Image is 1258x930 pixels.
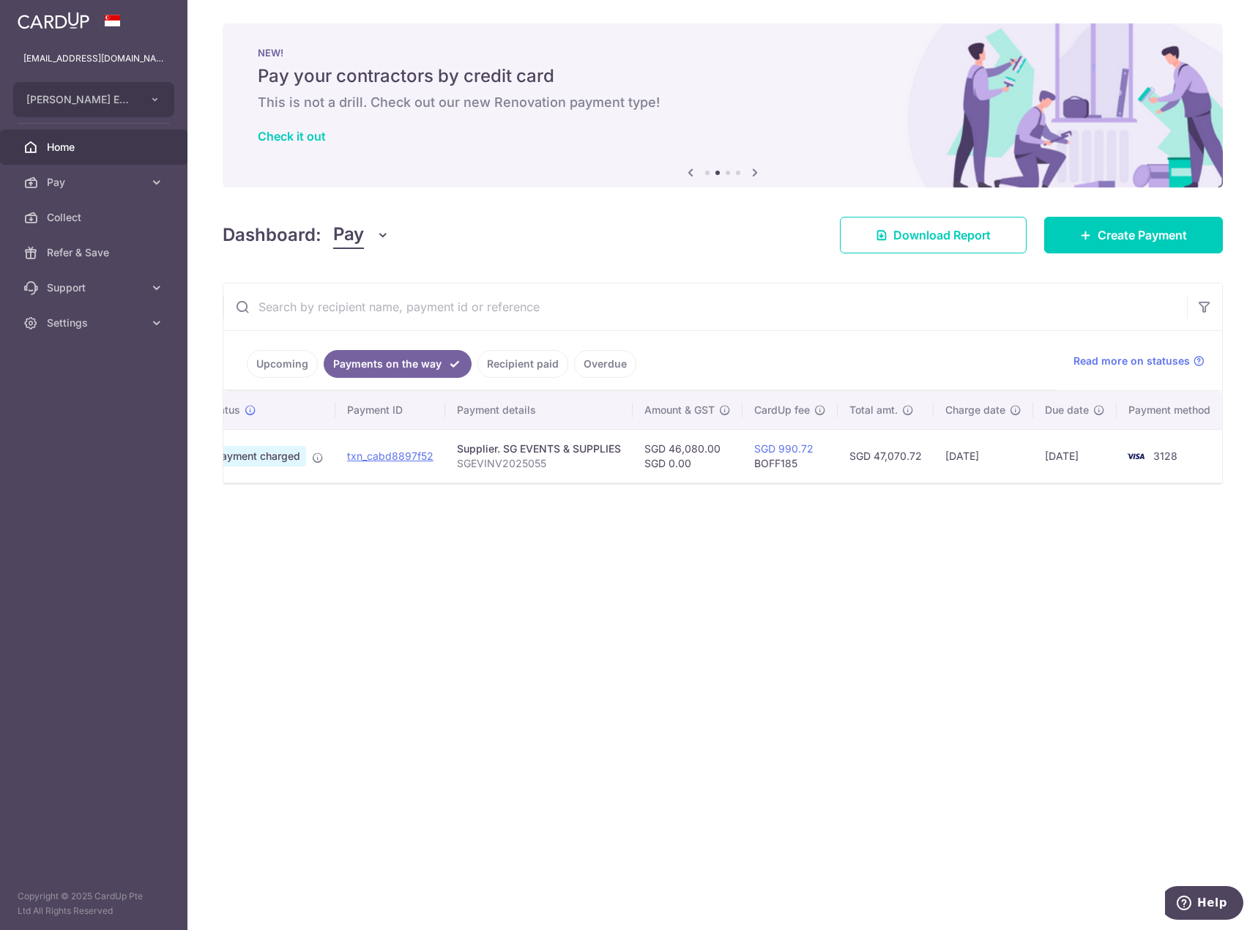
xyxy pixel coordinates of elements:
button: [PERSON_NAME] ENGINEERING TRADING PTE. LTD. [13,82,174,117]
span: Due date [1045,403,1089,417]
a: Read more on statuses [1073,354,1205,368]
p: SGEVINV2025055 [457,456,621,471]
div: Supplier. SG EVENTS & SUPPLIES [457,442,621,456]
a: Create Payment [1044,217,1223,253]
a: Overdue [574,350,636,378]
a: Download Report [840,217,1027,253]
a: Check it out [258,129,326,144]
input: Search by recipient name, payment id or reference [223,283,1187,330]
a: SGD 990.72 [754,442,814,455]
span: Create Payment [1098,226,1187,244]
h5: Pay your contractors by credit card [258,64,1188,88]
th: Payment details [445,391,633,429]
img: Bank Card [1121,447,1150,465]
span: Status [209,403,240,417]
iframe: Opens a widget where you can find more information [1165,886,1243,923]
a: Upcoming [247,350,318,378]
span: 3128 [1153,450,1177,462]
td: BOFF185 [742,429,838,483]
img: Renovation banner [223,23,1223,187]
th: Payment method [1117,391,1228,429]
td: SGD 47,070.72 [838,429,934,483]
td: [DATE] [1033,429,1117,483]
p: NEW! [258,47,1188,59]
img: CardUp [18,12,89,29]
span: Pay [333,221,364,249]
span: Refer & Save [47,245,144,260]
td: SGD 46,080.00 SGD 0.00 [633,429,742,483]
span: Home [47,140,144,155]
span: Pay [47,175,144,190]
button: Pay [333,221,390,249]
td: [DATE] [934,429,1033,483]
span: Amount & GST [644,403,715,417]
h6: This is not a drill. Check out our new Renovation payment type! [258,94,1188,111]
a: Payments on the way [324,350,472,378]
p: [EMAIL_ADDRESS][DOMAIN_NAME] [23,51,164,66]
span: Payment charged [209,446,306,466]
span: Collect [47,210,144,225]
span: Settings [47,316,144,330]
span: Read more on statuses [1073,354,1190,368]
span: Charge date [945,403,1005,417]
span: Total amt. [849,403,898,417]
a: Recipient paid [477,350,568,378]
th: Payment ID [335,391,445,429]
h4: Dashboard: [223,222,321,248]
span: Support [47,280,144,295]
a: txn_cabd8897f52 [347,450,433,462]
span: [PERSON_NAME] ENGINEERING TRADING PTE. LTD. [26,92,135,107]
span: CardUp fee [754,403,810,417]
span: Download Report [893,226,991,244]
